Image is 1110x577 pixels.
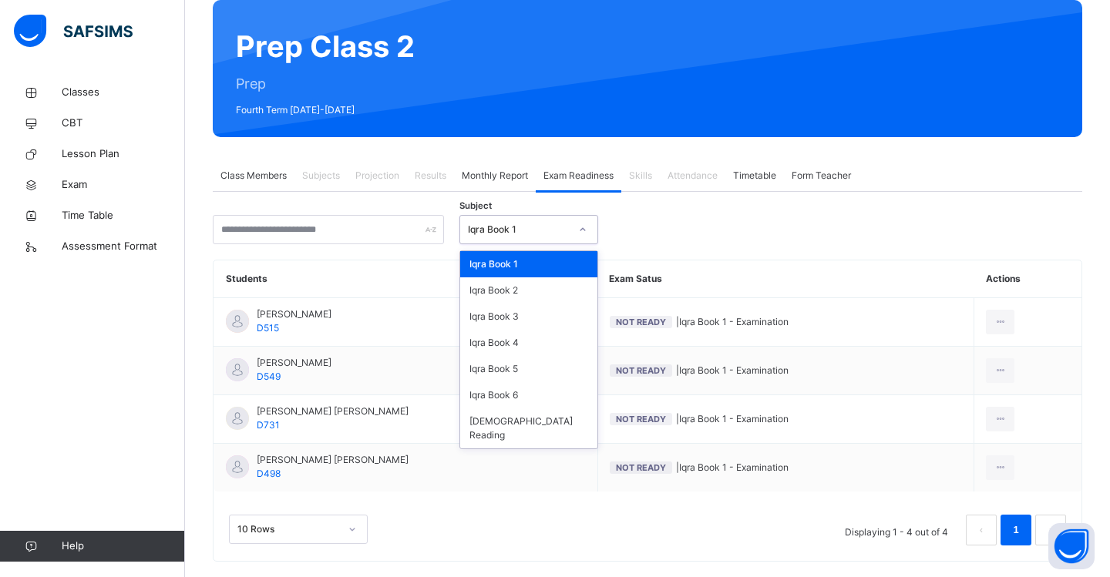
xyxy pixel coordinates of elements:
[214,260,598,298] th: Students
[543,169,614,183] span: Exam Readiness
[459,200,492,213] span: Subject
[460,330,597,356] div: Iqra Book 4
[629,169,652,183] span: Skills
[62,538,184,554] span: Help
[62,146,185,162] span: Lesson Plan
[220,169,287,183] span: Class Members
[616,365,666,376] span: Not Ready
[460,382,597,408] div: Iqra Book 6
[610,364,962,377] span: | Iqra Book 1 - Examination
[460,408,597,448] div: [DEMOGRAPHIC_DATA] Reading
[610,412,962,426] span: | Iqra Book 1 - Examination
[237,522,339,536] div: 10 Rows
[257,468,281,479] span: D498
[610,315,962,329] span: | Iqra Book 1 - Examination
[468,223,570,237] div: Iqra Book 1
[62,116,185,131] span: CBT
[1035,515,1066,545] li: 下一页
[415,169,446,183] span: Results
[460,277,597,304] div: Iqra Book 2
[966,515,997,545] button: prev page
[62,85,185,100] span: Classes
[733,169,776,183] span: Timetable
[1008,520,1023,540] a: 1
[462,169,528,183] span: Monthly Report
[1001,515,1031,545] li: 1
[302,169,340,183] span: Subjects
[610,461,962,475] span: | Iqra Book 1 - Examination
[62,208,185,223] span: Time Table
[460,356,597,382] div: Iqra Book 5
[257,307,331,321] span: [PERSON_NAME]
[460,304,597,330] div: Iqra Book 3
[597,260,974,298] th: Exam Satus
[616,462,666,473] span: Not Ready
[257,322,279,334] span: D515
[792,169,851,183] span: Form Teacher
[257,419,280,431] span: D731
[616,414,666,424] span: Not Ready
[668,169,718,183] span: Attendance
[257,371,281,382] span: D549
[460,251,597,277] div: Iqra Book 1
[257,453,409,467] span: [PERSON_NAME] [PERSON_NAME]
[974,260,1081,298] th: Actions
[14,15,133,47] img: safsims
[1035,515,1066,545] button: next page
[257,356,331,370] span: [PERSON_NAME]
[62,177,185,193] span: Exam
[62,239,185,254] span: Assessment Format
[1048,523,1095,569] button: Open asap
[257,404,409,418] span: [PERSON_NAME] [PERSON_NAME]
[616,317,666,327] span: Not Ready
[833,515,960,545] li: Displaying 1 - 4 out of 4
[355,169,399,183] span: Projection
[966,515,997,545] li: 上一页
